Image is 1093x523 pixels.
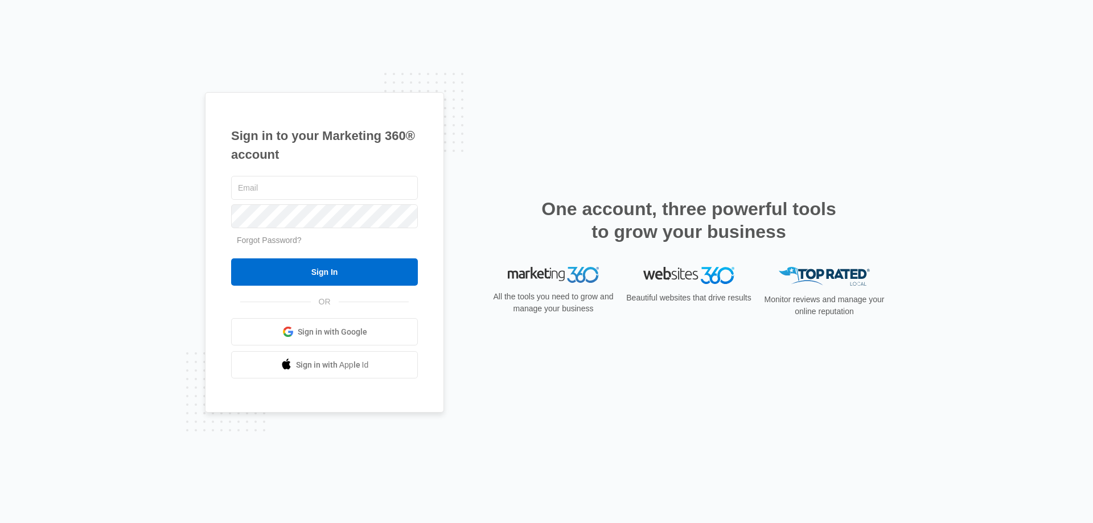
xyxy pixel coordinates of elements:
[296,359,369,371] span: Sign in with Apple Id
[298,326,367,338] span: Sign in with Google
[231,351,418,378] a: Sign in with Apple Id
[311,296,339,308] span: OR
[231,258,418,286] input: Sign In
[237,236,302,245] a: Forgot Password?
[508,267,599,283] img: Marketing 360
[643,267,734,283] img: Websites 360
[231,176,418,200] input: Email
[231,318,418,345] a: Sign in with Google
[490,291,617,315] p: All the tools you need to grow and manage your business
[538,197,840,243] h2: One account, three powerful tools to grow your business
[761,294,888,318] p: Monitor reviews and manage your online reputation
[779,267,870,286] img: Top Rated Local
[231,126,418,164] h1: Sign in to your Marketing 360® account
[625,292,753,304] p: Beautiful websites that drive results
